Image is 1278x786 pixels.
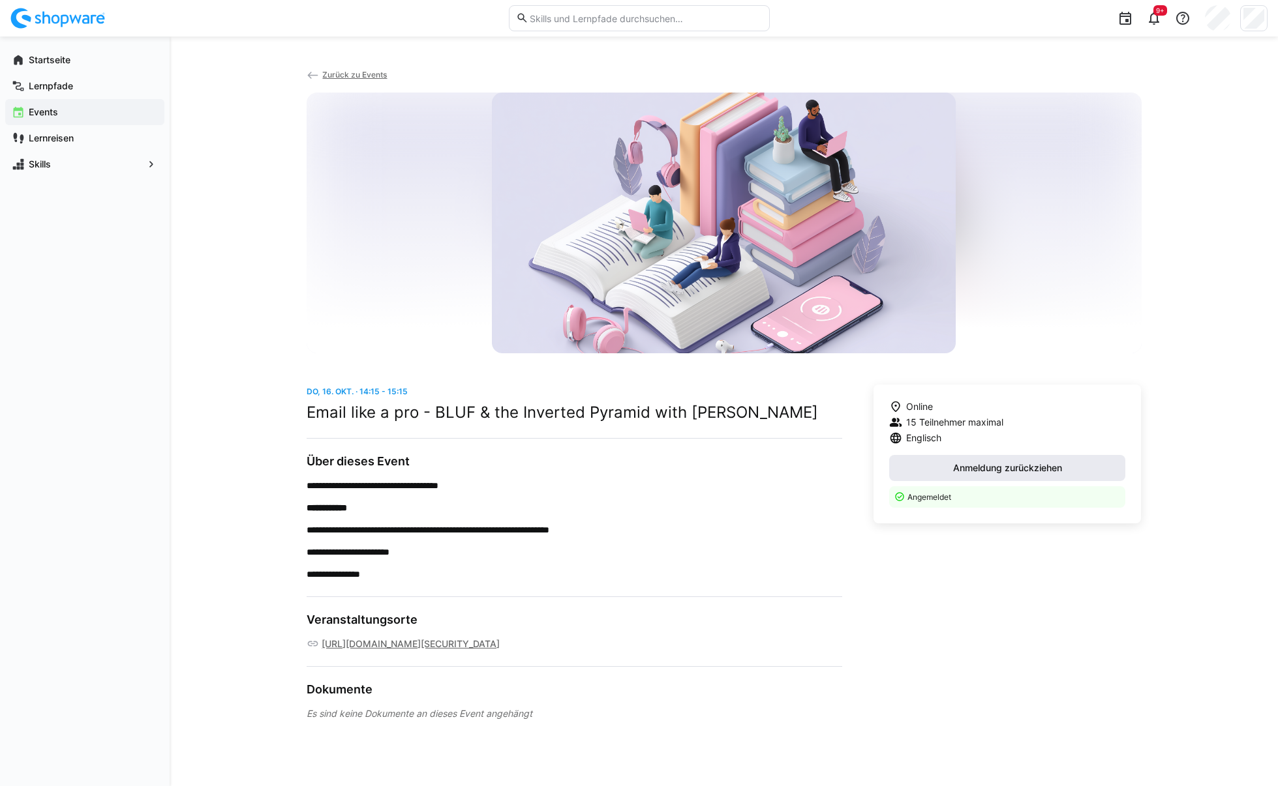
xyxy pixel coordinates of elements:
h3: Veranstaltungsorte [307,613,842,627]
div: Es sind keine Dokumente an dieses Event angehängt [307,707,842,720]
span: Englisch [906,431,941,444]
input: Skills und Lernpfade durchsuchen… [528,12,762,24]
button: Anmeldung zurückziehen [889,455,1126,481]
span: Anmeldung zurückziehen [951,461,1064,474]
a: Zurück zu Events [307,70,388,80]
h3: Dokumente [307,682,842,697]
span: 9+ [1156,7,1164,14]
span: 15 Teilnehmer maximal [906,416,1003,429]
span: Do, 16. Okt. · 14:15 - 15:15 [307,386,408,396]
span: Online [906,400,933,413]
a: [URL][DOMAIN_NAME][SECURITY_DATA] [322,637,500,650]
span: Zurück zu Events [322,70,387,80]
h2: Email like a pro - BLUF & the Inverted Pyramid with [PERSON_NAME] [307,403,842,422]
h3: Über dieses Event [307,454,842,469]
p: Angemeldet [907,491,1118,502]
